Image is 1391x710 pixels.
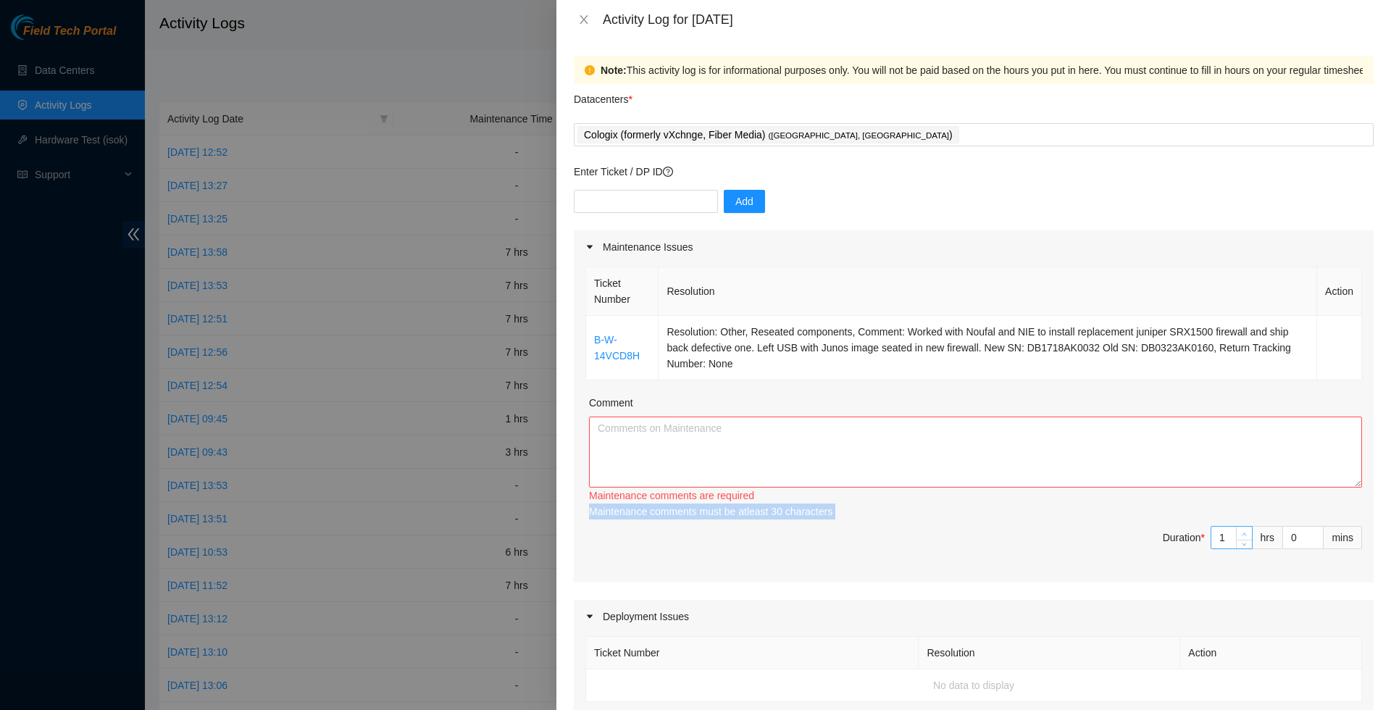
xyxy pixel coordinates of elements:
p: Enter Ticket / DP ID [574,164,1374,180]
div: Maintenance comments are required [589,488,1362,504]
span: close [578,14,590,25]
p: Datacenters [574,84,632,107]
div: Maintenance comments must be atleast 30 characters [589,504,1362,519]
strong: Note: [598,62,625,78]
span: Increase Value [1236,527,1252,540]
span: Add [735,193,753,209]
td: Resolution: Other, Reseated components, Comment: Worked with Noufal and NIE to install replacemen... [659,316,1317,380]
th: Action [1317,267,1362,316]
th: Ticket Number [586,637,919,669]
th: Action [1180,637,1362,669]
span: down [1240,540,1249,549]
div: Activity Log for [DATE] [603,12,1374,28]
th: Resolution [919,637,1180,669]
span: ( [GEOGRAPHIC_DATA], [GEOGRAPHIC_DATA] [768,131,949,140]
span: Decrease Value [1236,540,1252,548]
th: Resolution [659,267,1317,316]
div: Deployment Issues [574,600,1374,633]
button: Close [574,13,594,27]
textarea: Comment [589,417,1362,488]
a: B-W-14VCD8H [594,334,640,362]
span: question-circle [663,167,673,177]
label: Comment [589,395,633,411]
span: caret-right [585,243,594,251]
p: Cologix (formerly vXchnge, Fiber Media) ) [584,127,953,143]
div: mins [1324,526,1362,549]
div: Duration [1163,530,1205,546]
th: Ticket Number [586,267,659,316]
div: hrs [1253,526,1283,549]
button: Add [724,190,765,213]
div: Maintenance Issues [574,230,1374,264]
span: exclamation-circle [585,65,595,75]
span: up [1240,530,1249,538]
td: No data to display [586,669,1362,702]
span: caret-right [585,612,594,621]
